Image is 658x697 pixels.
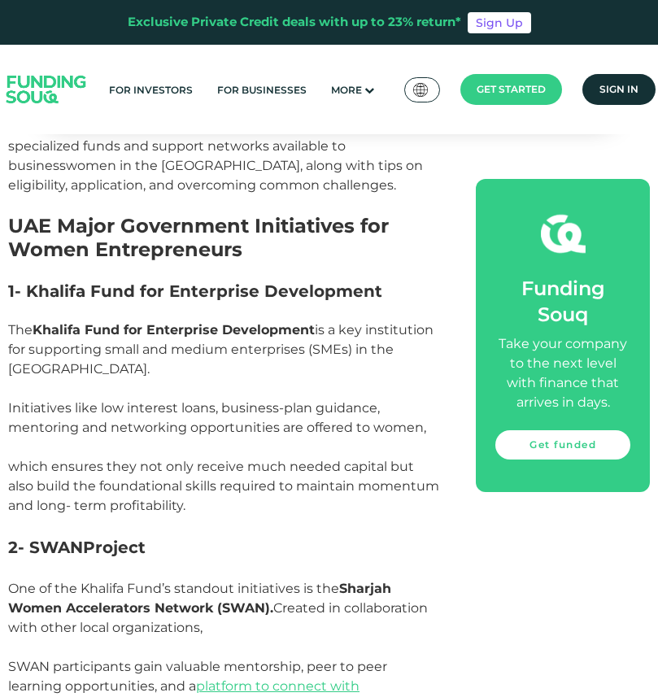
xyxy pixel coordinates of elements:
h2: UAE Major Government Initiatives for Women Entrepreneurs [8,215,439,262]
span: Sign in [599,83,638,95]
div: Take your company to the next level with finance that arrives in days. [495,334,630,412]
span: Funding Souq [521,277,605,326]
p: Initiatives like low interest loans, business-plan guidance, mentoring and networking opportuniti... [8,399,439,438]
h3: 1- Khalifa Fund for Enterprise Development [8,281,439,301]
strong: Sharjah Women Accelerators Network (SWAN). [8,581,391,616]
img: SA Flag [413,83,428,97]
a: For Businesses [213,76,311,103]
p: This article focuses on some of the most important grants, specialized funds and support networks... [8,117,439,195]
img: fsicon [541,211,586,256]
span: More [331,84,362,96]
p: The is a key institution for supporting small and medium enterprises (SMEs) in the [GEOGRAPHIC_DA... [8,320,439,379]
h3: Project [8,535,439,560]
span: Get started [477,83,546,95]
p: One of the Khalifa Fund’s standout initiatives is the Created in collaboration with other local o... [8,579,439,638]
a: Sign Up [468,12,531,33]
a: For Investors [105,76,197,103]
p: which ensures they not only receive much needed capital but also build the foundational skills re... [8,457,439,516]
a: Sign in [582,74,656,105]
strong: 2- SWAN [8,538,83,557]
a: Khalifa Fund for Enterprise Development [33,322,315,338]
a: Get funded [495,430,630,460]
div: Exclusive Private Credit deals with up to 23% return* [128,13,461,32]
